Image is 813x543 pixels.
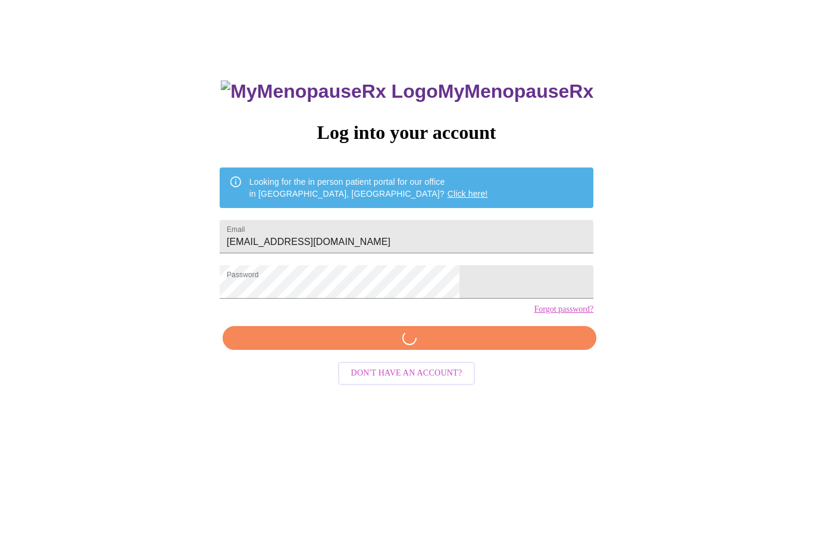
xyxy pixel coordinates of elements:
h3: Log into your account [220,122,593,144]
a: Forgot password? [534,305,593,315]
a: Don't have an account? [335,368,479,378]
span: Don't have an account? [351,367,462,381]
img: MyMenopauseRx Logo [221,81,437,103]
h3: MyMenopauseRx [221,81,593,103]
a: Click here! [448,190,488,199]
button: Don't have an account? [338,362,476,386]
div: Looking for the in person patient portal for our office in [GEOGRAPHIC_DATA], [GEOGRAPHIC_DATA]? [249,172,488,205]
